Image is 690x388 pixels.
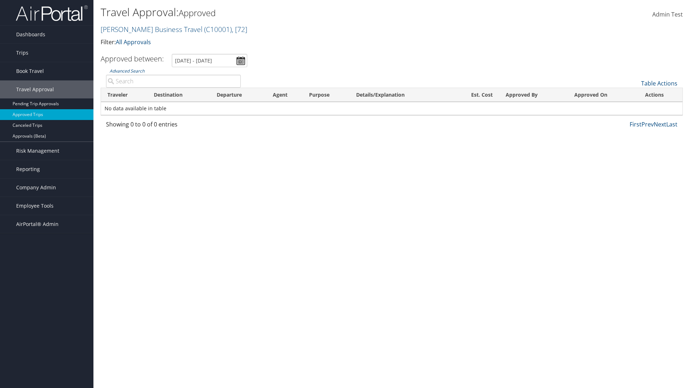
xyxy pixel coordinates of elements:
span: Company Admin [16,179,56,197]
th: Purpose [303,88,349,102]
span: Trips [16,44,28,62]
span: Risk Management [16,142,59,160]
input: Advanced Search [106,75,241,88]
span: ( C10001 ) [204,24,232,34]
td: No data available in table [101,102,682,115]
a: Last [666,120,677,128]
th: Traveler: activate to sort column ascending [101,88,147,102]
a: Next [654,120,666,128]
span: Admin Test [652,10,683,18]
a: All Approvals [116,38,151,46]
span: Dashboards [16,26,45,43]
th: Actions [639,88,682,102]
th: Details/Explanation [350,88,450,102]
a: Advanced Search [110,68,144,74]
a: Table Actions [641,79,677,87]
span: Travel Approval [16,80,54,98]
small: Approved [179,7,216,19]
span: , [ 72 ] [232,24,247,34]
span: AirPortal® Admin [16,215,59,233]
h3: Approved between: [101,54,164,64]
a: First [630,120,641,128]
th: Approved By: activate to sort column ascending [499,88,568,102]
div: Showing 0 to 0 of 0 entries [106,120,241,132]
th: Departure: activate to sort column ascending [210,88,266,102]
th: Agent [266,88,303,102]
th: Destination: activate to sort column ascending [147,88,210,102]
h1: Travel Approval: [101,5,489,20]
th: Est. Cost: activate to sort column ascending [450,88,499,102]
img: airportal-logo.png [16,5,88,22]
a: Admin Test [652,4,683,26]
span: Book Travel [16,62,44,80]
p: Filter: [101,38,489,47]
span: Employee Tools [16,197,54,215]
input: [DATE] - [DATE] [172,54,247,67]
th: Approved On: activate to sort column ascending [568,88,639,102]
a: Prev [641,120,654,128]
a: [PERSON_NAME] Business Travel [101,24,247,34]
span: Reporting [16,160,40,178]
